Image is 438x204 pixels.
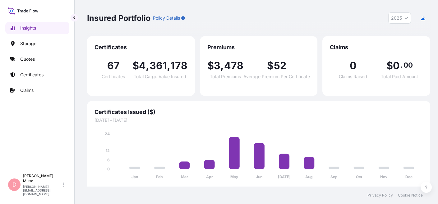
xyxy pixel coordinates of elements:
tspan: Feb [156,174,163,179]
span: 3 [214,61,220,71]
span: 67 [107,61,120,71]
button: Year Selector [388,12,411,24]
span: Certificates [95,44,187,51]
tspan: 6 [107,158,110,162]
tspan: Nov [380,174,388,179]
tspan: 24 [105,131,110,136]
p: Quotes [20,56,35,62]
span: Total Premiums [210,74,241,79]
span: Total Paid Amount [381,74,418,79]
a: Cookie Notice [398,193,423,198]
p: Insights [20,25,36,31]
a: Claims [5,84,69,97]
tspan: Jan [131,174,138,179]
tspan: Oct [356,174,362,179]
span: 00 [403,63,413,68]
tspan: 12 [106,148,110,153]
span: Certificates Issued ($) [95,108,423,116]
span: 178 [170,61,187,71]
tspan: Jun [256,174,262,179]
p: Storage [20,40,36,47]
p: [PERSON_NAME][EMAIL_ADDRESS][DOMAIN_NAME] [23,185,62,196]
p: Policy Details [153,15,180,21]
tspan: 0 [107,167,110,171]
a: Insights [5,22,69,34]
span: $ [132,61,139,71]
span: 361 [149,61,167,71]
tspan: Apr [206,174,213,179]
span: 2025 [391,15,402,21]
span: D [12,182,16,188]
tspan: May [230,174,238,179]
span: $ [267,61,274,71]
p: Insured Portfolio [87,13,150,23]
p: Certificates [20,72,44,78]
span: Total Cargo Value Insured [134,74,186,79]
span: [DATE] - [DATE] [95,117,423,123]
tspan: Dec [405,174,412,179]
span: 478 [224,61,244,71]
span: . [400,63,403,68]
span: 4 [139,61,146,71]
span: , [220,61,224,71]
tspan: Sep [330,174,338,179]
span: 52 [274,61,286,71]
a: Privacy Policy [367,193,393,198]
p: [PERSON_NAME] Mutto [23,173,62,183]
a: Quotes [5,53,69,65]
span: $ [386,61,393,71]
span: , [146,61,149,71]
span: Claims [330,44,423,51]
tspan: Mar [181,174,188,179]
span: , [167,61,170,71]
span: Claims Raised [339,74,367,79]
a: Certificates [5,69,69,81]
a: Storage [5,37,69,50]
span: $ [207,61,214,71]
span: Premiums [207,44,310,51]
tspan: [DATE] [278,174,291,179]
span: Average Premium Per Certificate [243,74,310,79]
span: 0 [350,61,357,71]
tspan: Aug [305,174,313,179]
span: Certificates [102,74,125,79]
p: Claims [20,87,34,93]
span: 0 [393,61,400,71]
